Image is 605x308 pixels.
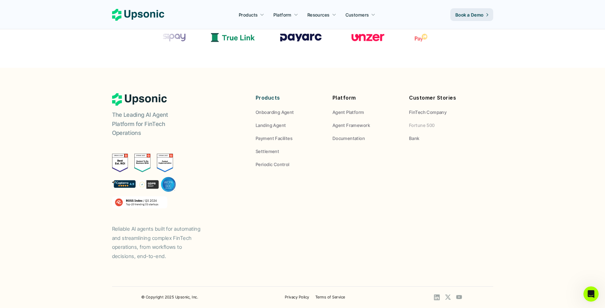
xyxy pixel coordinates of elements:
a: Periodic Control [256,161,323,168]
div: Close [111,3,123,14]
a: Landing Agent [256,122,323,129]
button: Send us a message [29,179,98,192]
a: Products [235,9,268,20]
p: Reliable AI agents built for automating and streamlining complex FinTech operations, from workflo... [112,224,207,261]
a: Payment Facilites [256,135,323,142]
p: Onboarding Agent [256,109,294,115]
a: © Copyright 2025 Upsonic, Inc. [141,295,198,299]
a: Onboarding Agent [256,109,323,115]
p: Customer Stories [409,93,476,102]
a: Privacy Policy [285,295,309,299]
iframe: Intercom live chat [583,286,599,302]
h1: Messages [47,3,81,14]
a: Book a Demo [450,8,493,21]
a: Documentation [333,135,400,142]
a: Settlement [256,148,323,155]
p: Periodic Control [256,161,290,168]
p: Landing Agent [256,122,286,129]
a: Terms of Service [315,295,345,299]
p: Settlement [256,148,279,155]
p: Products [256,93,323,102]
button: Messages [64,199,127,224]
p: Fortune 500 [409,122,435,129]
p: Customers [346,11,369,18]
p: Documentation [333,135,365,142]
p: Book a Demo [455,11,484,18]
p: Payment Facilites [256,135,292,142]
p: Products [239,11,258,18]
p: Agent Framework [333,122,370,129]
span: Messages [83,214,107,219]
span: Home [25,214,38,219]
p: Platform [333,93,400,102]
p: Platform [273,11,291,18]
p: The Leading AI Agent Platform for FinTech Operations [112,110,192,138]
p: Agent Platform [333,109,364,115]
h2: No messages [42,106,85,113]
p: Bank [409,135,420,142]
p: FinTech Company [409,109,447,115]
span: Messages from the team will be shown here [15,120,113,126]
p: Resources [307,11,330,18]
